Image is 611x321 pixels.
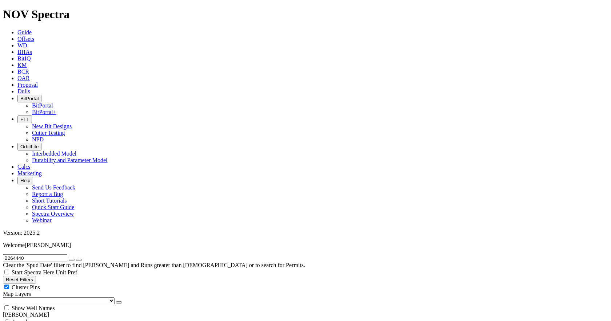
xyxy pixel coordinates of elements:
a: WD [17,42,27,48]
button: Reset Filters [3,276,36,283]
span: Cluster Pins [12,284,40,290]
a: BHAs [17,49,32,55]
a: Dulls [17,88,30,94]
a: BitPortal [32,102,53,109]
a: Quick Start Guide [32,204,74,210]
a: Offsets [17,36,34,42]
a: BitPortal+ [32,109,56,115]
span: [PERSON_NAME] [25,242,71,248]
a: Report a Bug [32,191,63,197]
input: Search [3,254,67,262]
a: New Bit Designs [32,123,72,129]
span: BitPortal [20,96,39,101]
button: FTT [17,116,32,123]
span: Map Layers [3,291,31,297]
a: Interbedded Model [32,150,76,157]
a: Durability and Parameter Model [32,157,108,163]
a: OAR [17,75,30,81]
a: Spectra Overview [32,211,74,217]
div: Version: 2025.2 [3,230,608,236]
span: FTT [20,117,29,122]
a: Marketing [17,170,42,176]
a: Calcs [17,164,31,170]
a: KM [17,62,27,68]
a: Webinar [32,217,52,223]
a: Cutter Testing [32,130,65,136]
a: Short Tutorials [32,197,67,204]
a: BitIQ [17,55,31,62]
p: Welcome [3,242,608,248]
button: OrbitLite [17,143,41,150]
a: Proposal [17,82,38,88]
h1: NOV Spectra [3,8,608,21]
span: Show Well Names [12,305,55,311]
span: Help [20,178,30,183]
a: BCR [17,68,29,75]
a: NPD [32,136,44,142]
span: Start Spectra Here [12,269,54,275]
a: Guide [17,29,32,35]
span: Unit Pref [56,269,77,275]
a: Send Us Feedback [32,184,75,191]
span: Clear the 'Spud Date' filter to find [PERSON_NAME] and Runs greater than [DEMOGRAPHIC_DATA] or to... [3,262,305,268]
div: [PERSON_NAME] [3,312,608,318]
span: OrbitLite [20,144,39,149]
button: BitPortal [17,95,41,102]
button: Help [17,177,33,184]
input: Start Spectra Here [4,270,9,274]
